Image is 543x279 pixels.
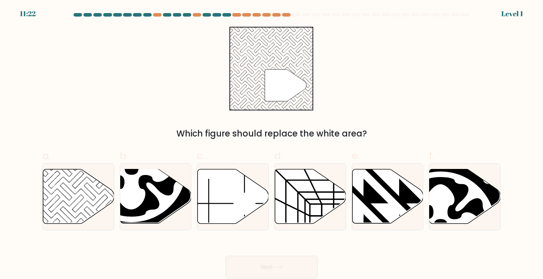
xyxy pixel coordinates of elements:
span: c. [197,149,205,163]
div: Level 1 [501,8,523,19]
div: 11:22 [20,8,36,19]
span: b. [120,149,128,163]
button: Next [226,256,317,278]
span: f. [429,149,434,163]
span: d. [274,149,283,163]
div: Which figure should replace the white area? [47,127,496,140]
span: e. [352,149,360,163]
span: a. [42,149,51,163]
g: " [265,69,306,101]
